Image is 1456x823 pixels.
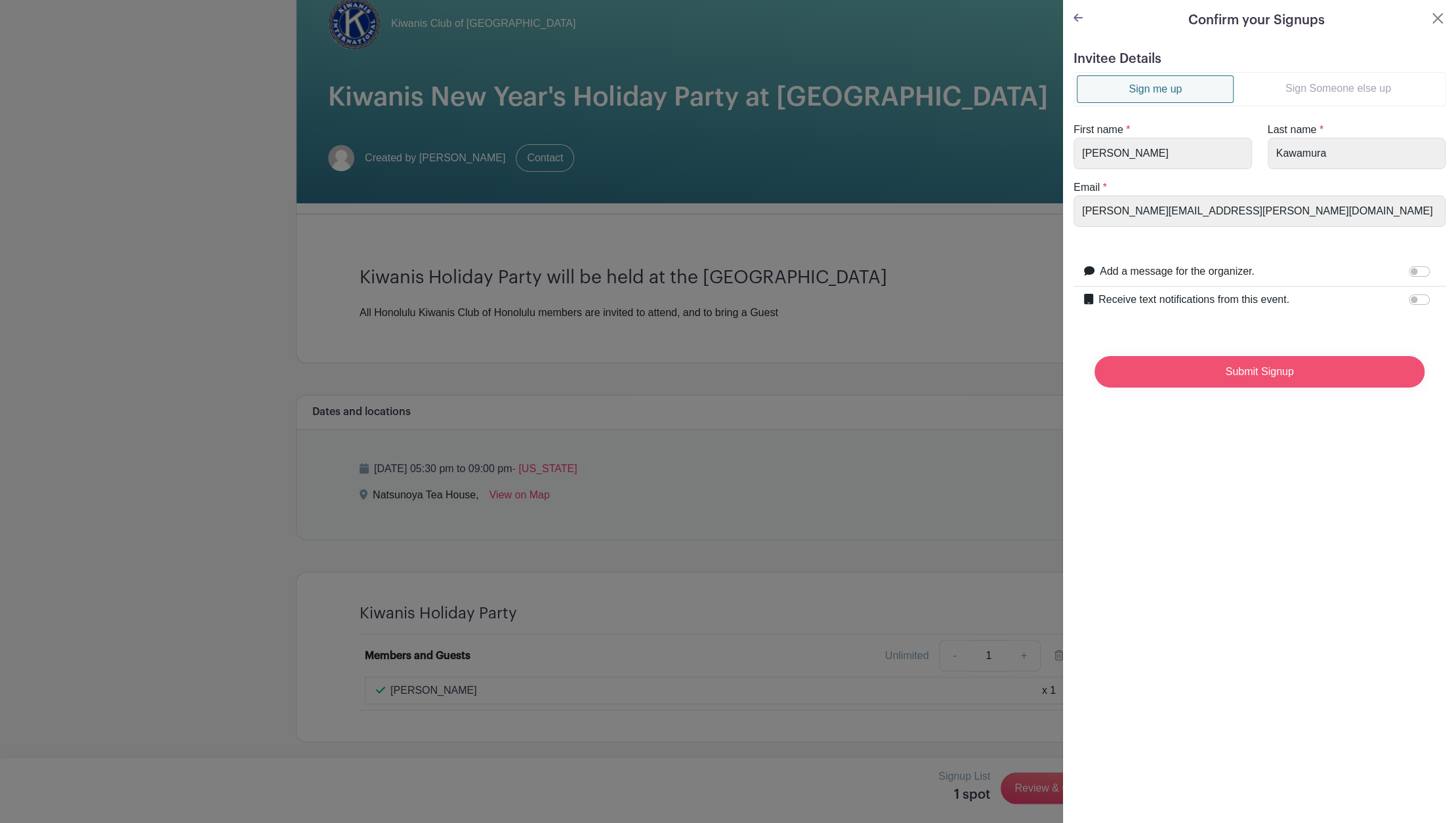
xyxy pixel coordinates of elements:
[1073,180,1100,195] label: Email
[1100,264,1255,279] label: Add a message for the organizer.
[1098,292,1289,308] label: Receive text notifications from this event.
[1094,356,1425,388] input: Submit Signup
[1234,75,1442,102] a: Sign Someone else up
[1268,122,1317,138] label: Last name
[1188,10,1325,30] h5: Confirm your Signups
[1430,10,1446,26] button: Close
[1073,51,1446,67] h5: Invitee Details
[1077,75,1234,103] a: Sign me up
[1073,122,1123,138] label: First name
